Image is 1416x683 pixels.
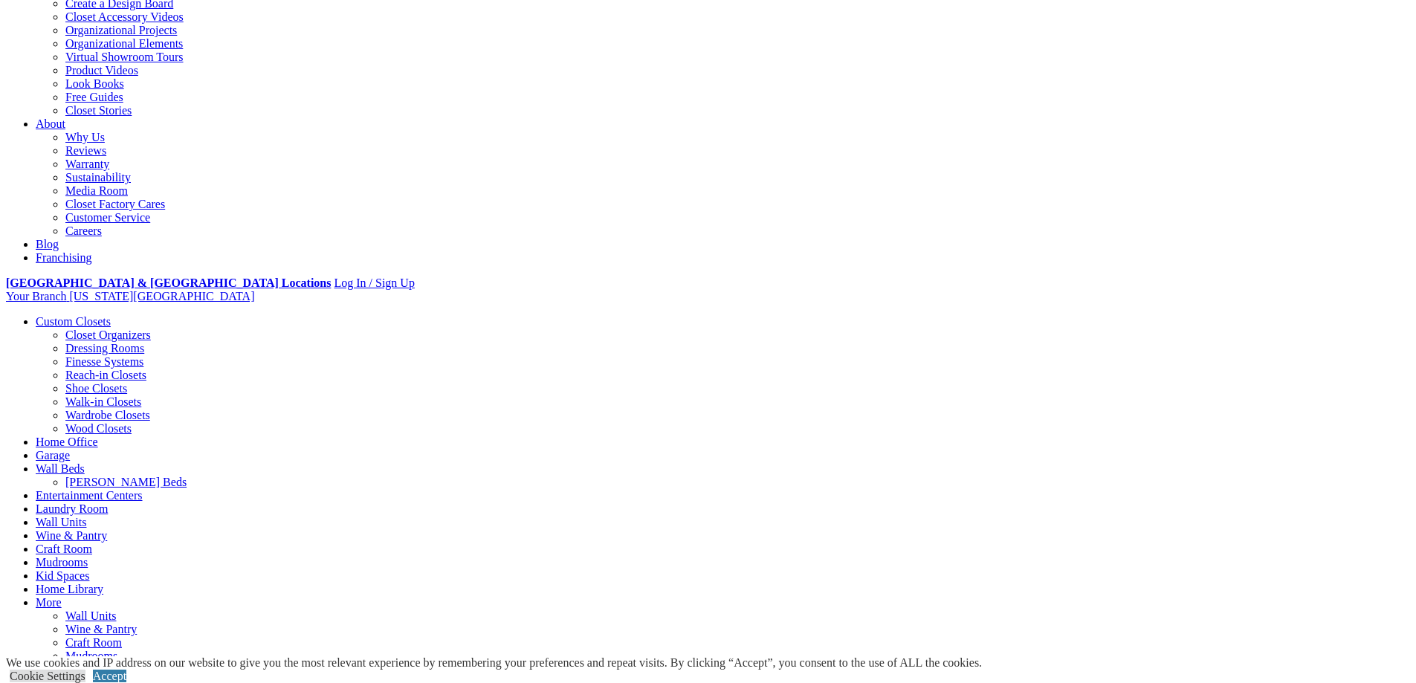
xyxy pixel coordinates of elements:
a: Closet Factory Cares [65,198,165,210]
a: Walk-in Closets [65,395,141,408]
a: [GEOGRAPHIC_DATA] & [GEOGRAPHIC_DATA] Locations [6,276,331,289]
a: Wine & Pantry [36,529,107,542]
a: Blog [36,238,59,250]
a: Organizational Projects [65,24,177,36]
a: Log In / Sign Up [334,276,414,289]
a: Product Videos [65,64,138,77]
a: Wall Units [65,609,116,622]
a: Organizational Elements [65,37,183,50]
a: Custom Closets [36,315,111,328]
a: Your Branch [US_STATE][GEOGRAPHIC_DATA] [6,290,254,302]
a: Wine & Pantry [65,623,137,635]
a: Virtual Showroom Tours [65,51,184,63]
a: Wardrobe Closets [65,409,150,421]
a: Kid Spaces [36,569,89,582]
a: Reviews [65,144,106,157]
a: Closet Stories [65,104,132,117]
a: Home Library [36,583,103,595]
a: Franchising [36,251,92,264]
a: Sustainability [65,171,131,184]
a: Wall Units [36,516,86,528]
a: Accept [93,670,126,682]
a: About [36,117,65,130]
div: We use cookies and IP address on our website to give you the most relevant experience by remember... [6,656,982,670]
a: Closet Accessory Videos [65,10,184,23]
a: Mudrooms [36,556,88,569]
a: Why Us [65,131,105,143]
a: Closet Organizers [65,328,151,341]
span: Your Branch [6,290,66,302]
a: Finesse Systems [65,355,143,368]
span: [US_STATE][GEOGRAPHIC_DATA] [69,290,254,302]
a: Warranty [65,158,109,170]
a: Cookie Settings [10,670,85,682]
a: Media Room [65,184,128,197]
a: Home Office [36,436,98,448]
a: Look Books [65,77,124,90]
a: Wood Closets [65,422,132,435]
a: Reach-in Closets [65,369,146,381]
a: [PERSON_NAME] Beds [65,476,187,488]
a: Laundry Room [36,502,108,515]
a: Dressing Rooms [65,342,144,355]
a: Craft Room [65,636,122,649]
a: Wall Beds [36,462,85,475]
a: Customer Service [65,211,150,224]
a: Entertainment Centers [36,489,143,502]
a: Mudrooms [65,650,117,662]
a: Free Guides [65,91,123,103]
a: Careers [65,224,102,237]
a: Garage [36,449,70,462]
a: Craft Room [36,543,92,555]
a: Shoe Closets [65,382,127,395]
a: More menu text will display only on big screen [36,596,62,609]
